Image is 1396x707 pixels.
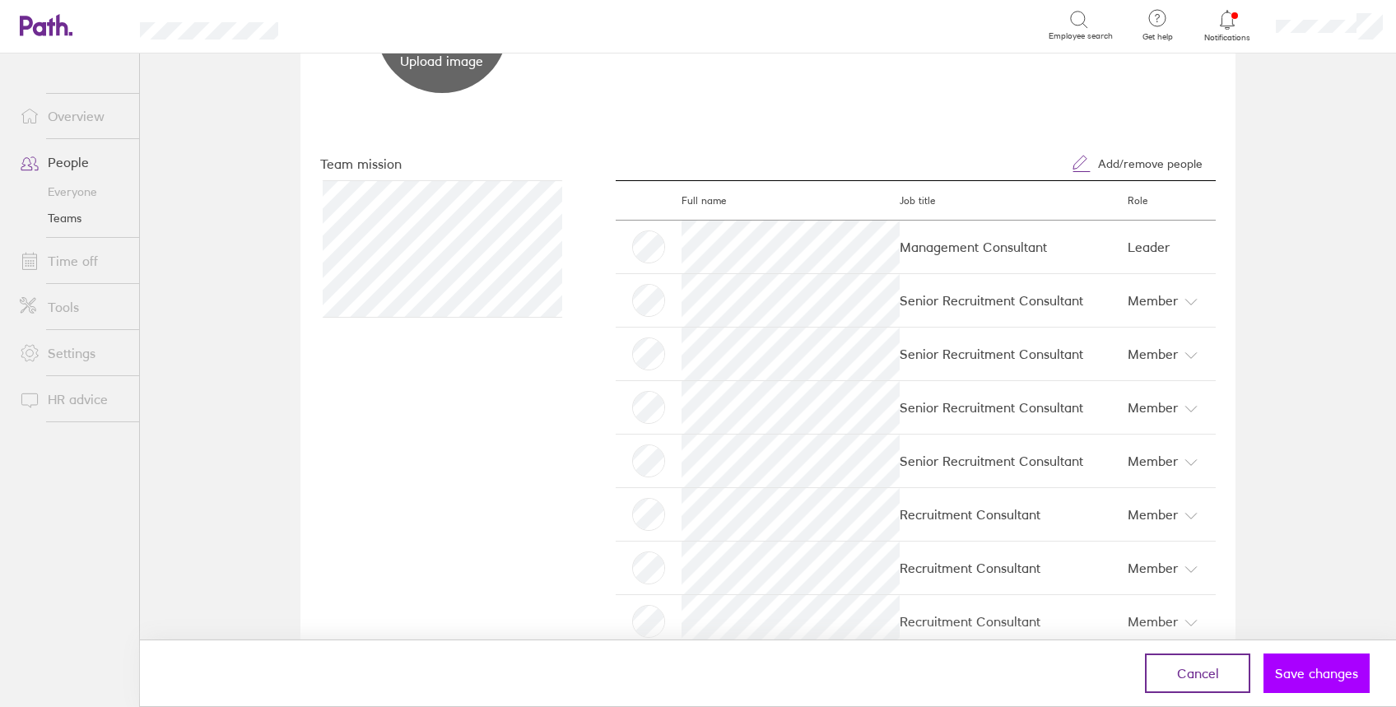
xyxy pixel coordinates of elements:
td: Senior Recruitment Consultant [900,435,1117,488]
button: Member [1117,337,1208,370]
a: Settings [7,337,139,370]
span: Get help [1131,32,1184,42]
div: Search [323,17,365,32]
a: Tools [7,291,139,323]
td: Senior Recruitment Consultant [900,328,1117,381]
span: Member [1128,341,1178,367]
span: Member [1128,448,1178,474]
span: Member [1128,555,1178,581]
span: Employee search [1049,31,1113,41]
span: Member [1128,501,1178,528]
button: Member [1117,551,1208,584]
button: Add/remove people [1059,147,1216,180]
button: Member [1117,498,1208,531]
span: Member [1128,394,1178,421]
a: Time off [7,244,139,277]
span: Save changes [1275,666,1358,681]
td: Recruitment Consultant [900,488,1117,542]
a: Notifications [1201,8,1254,43]
span: Member [1128,608,1178,635]
span: Cancel [1177,666,1219,681]
button: Save changes [1263,654,1370,693]
span: Notifications [1201,33,1254,43]
button: Member [1117,391,1208,424]
td: Recruitment Consultant [900,542,1117,595]
a: Overview [7,100,139,133]
button: Member [1117,284,1208,317]
span: Member [1128,287,1178,314]
a: HR advice [7,383,139,416]
th: Full name [682,181,899,221]
td: Senior Recruitment Consultant [900,381,1117,435]
a: People [7,146,139,179]
td: Management Consultant [900,221,1117,274]
td: Recruitment Consultant [900,595,1117,649]
button: Cancel [1145,654,1250,693]
h4: Team mission [320,157,563,170]
span: Add/remove people [1098,157,1203,170]
button: Member [1117,605,1208,638]
a: Teams [7,205,139,231]
th: Role [1117,181,1216,221]
button: Member [1117,444,1208,477]
a: Everyone [7,179,139,205]
th: Job title [900,181,1117,221]
span: Leader [1117,239,1170,255]
td: Senior Recruitment Consultant [900,274,1117,328]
